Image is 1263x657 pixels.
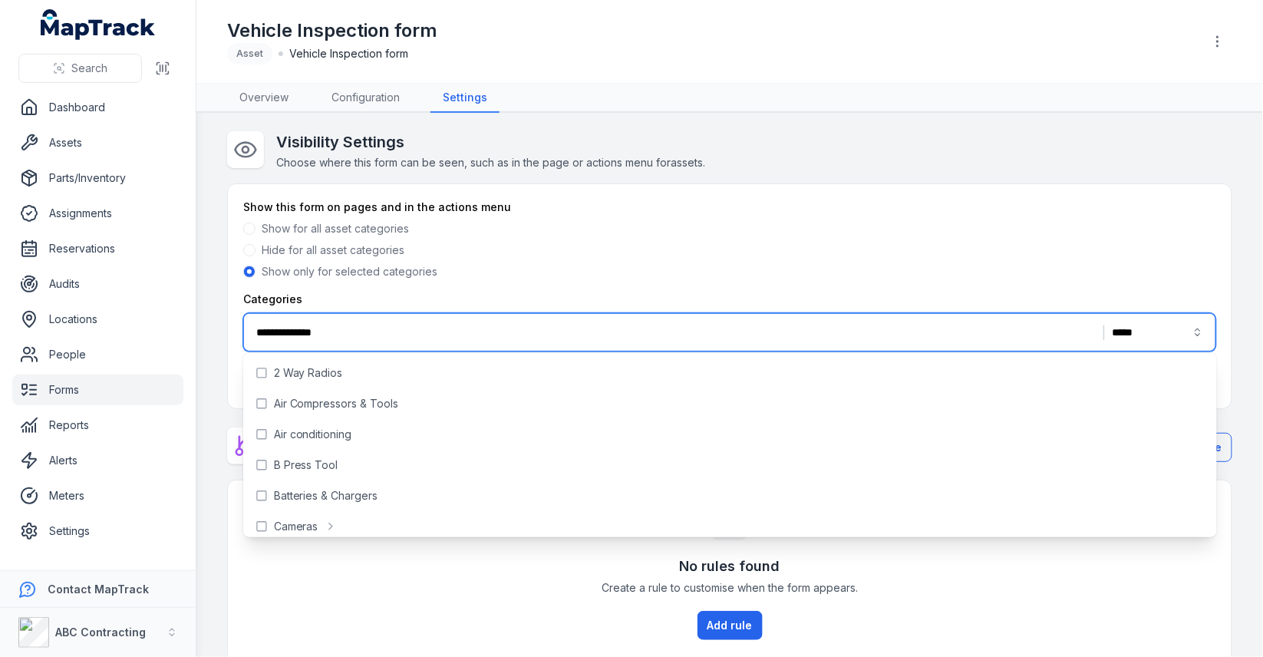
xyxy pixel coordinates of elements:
a: Locations [12,304,183,335]
strong: Contact MapTrack [48,583,149,596]
a: Assets [12,127,183,158]
a: Meters [12,480,183,511]
a: Assignments [12,198,183,229]
a: Dashboard [12,92,183,123]
span: Cameras [274,519,318,534]
h2: Visibility Settings [276,131,705,153]
a: Overview [227,84,301,113]
span: 2 Way Radios [274,365,343,381]
span: Search [71,61,107,76]
label: Show this form on pages and in the actions menu [243,200,511,215]
a: Configuration [319,84,412,113]
span: B Press Tool [274,457,338,473]
span: Air conditioning [274,427,352,442]
a: Parts/Inventory [12,163,183,193]
label: Show only for selected categories [262,264,437,279]
div: Asset [227,43,272,64]
h3: No rules found [680,556,780,577]
a: Settings [12,516,183,546]
span: Air Compressors & Tools [274,396,399,411]
a: Audits [12,269,183,299]
label: Categories [243,292,302,307]
a: Reservations [12,233,183,264]
span: Create a rule to customise when the form appears. [602,580,858,596]
a: Forms [12,375,183,405]
span: Batteries & Chargers [274,488,378,503]
span: Vehicle Inspection form [289,46,408,61]
button: Add rule [697,611,763,640]
a: MapTrack [41,9,156,40]
button: Search [18,54,142,83]
a: Reports [12,410,183,441]
a: Settings [430,84,500,113]
label: Hide for all asset categories [262,243,404,258]
a: Alerts [12,445,183,476]
label: Show for all asset categories [262,221,409,236]
strong: ABC Contracting [55,626,146,639]
span: Choose where this form can be seen, such as in the page or actions menu for assets . [276,156,705,169]
h1: Vehicle Inspection form [227,18,437,43]
a: People [12,339,183,370]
